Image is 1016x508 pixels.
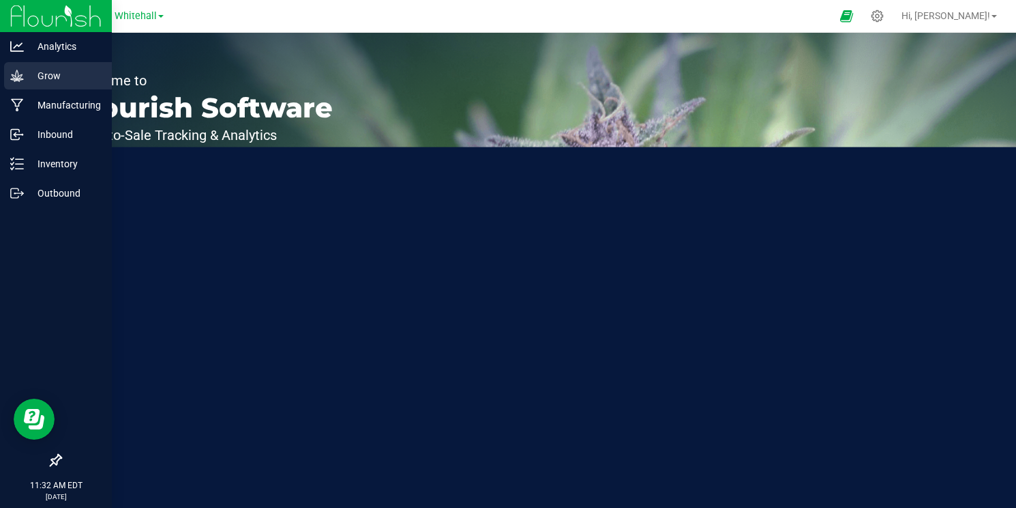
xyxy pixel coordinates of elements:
[24,68,106,84] p: Grow
[831,3,862,29] span: Open Ecommerce Menu
[74,128,333,142] p: Seed-to-Sale Tracking & Analytics
[6,492,106,502] p: [DATE]
[6,479,106,492] p: 11:32 AM EDT
[74,74,333,87] p: Welcome to
[24,185,106,201] p: Outbound
[74,94,333,122] p: Flourish Software
[10,69,24,83] inline-svg: Grow
[14,399,55,440] iframe: Resource center
[10,40,24,53] inline-svg: Analytics
[10,186,24,200] inline-svg: Outbound
[869,10,886,23] div: Manage settings
[24,38,106,55] p: Analytics
[24,156,106,172] p: Inventory
[10,128,24,141] inline-svg: Inbound
[115,10,157,22] span: Whitehall
[901,10,990,21] span: Hi, [PERSON_NAME]!
[10,98,24,112] inline-svg: Manufacturing
[24,126,106,143] p: Inbound
[10,157,24,171] inline-svg: Inventory
[24,97,106,113] p: Manufacturing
